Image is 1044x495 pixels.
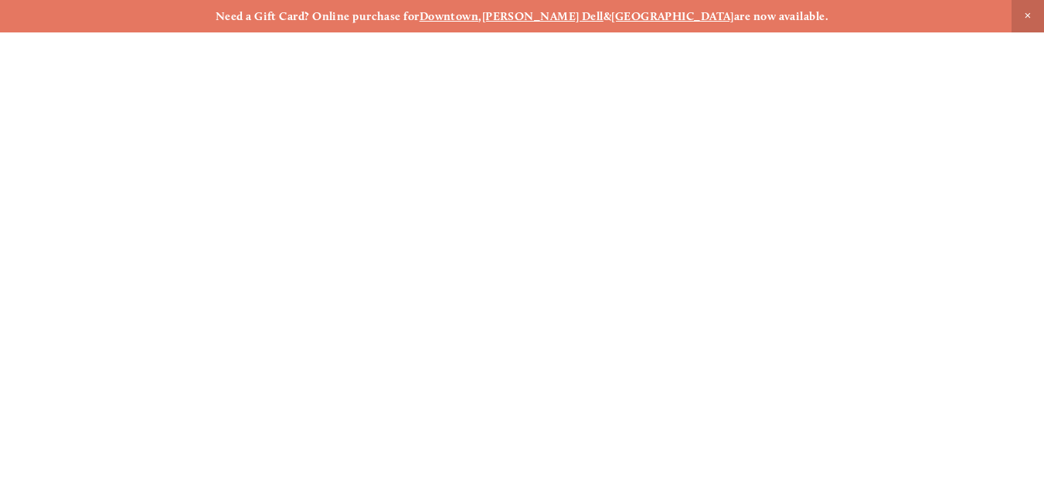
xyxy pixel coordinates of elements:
[482,9,604,23] a: [PERSON_NAME] Dell
[611,9,734,23] a: [GEOGRAPHIC_DATA]
[216,9,420,23] strong: Need a Gift Card? Online purchase for
[604,9,611,23] strong: &
[420,9,479,23] a: Downtown
[478,9,481,23] strong: ,
[734,9,828,23] strong: are now available.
